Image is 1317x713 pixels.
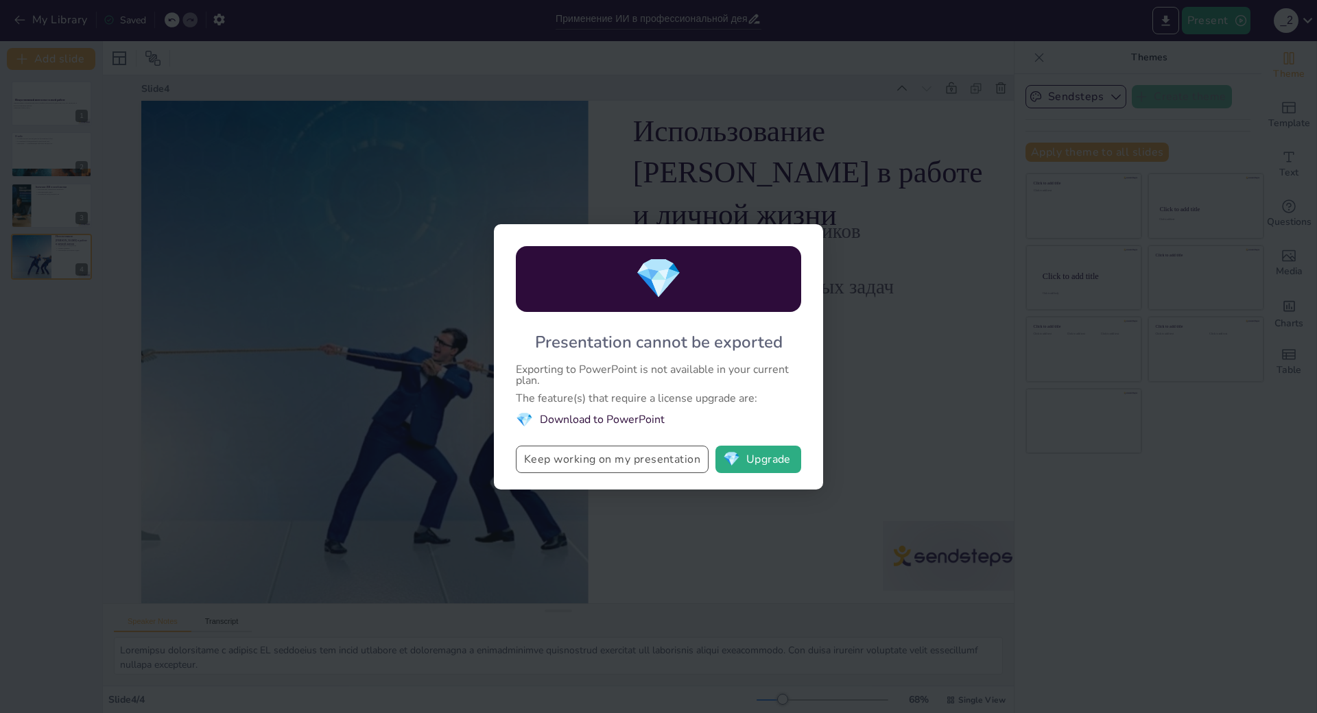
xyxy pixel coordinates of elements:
[516,411,801,429] li: Download to PowerPoint
[516,411,533,429] span: diamond
[634,252,683,305] span: diamond
[723,452,740,466] span: diamond
[516,364,801,386] div: Exporting to PowerPoint is not available in your current plan.
[516,393,801,404] div: The feature(s) that require a license upgrade are:
[516,446,709,473] button: Keep working on my presentation
[535,331,783,353] div: Presentation cannot be exported
[715,446,801,473] button: diamondUpgrade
